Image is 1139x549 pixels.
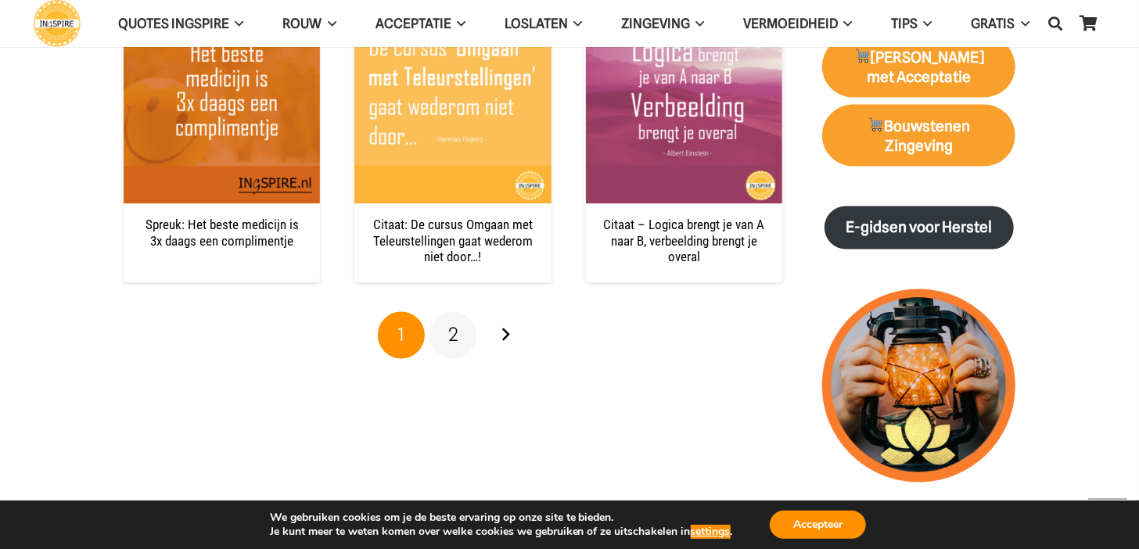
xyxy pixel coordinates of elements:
[724,4,871,44] a: VERMOEIDHEIDVERMOEIDHEID Menu
[822,105,1015,167] a: 🛒Bouwstenen Zingeving
[822,36,1015,99] a: 🛒[PERSON_NAME] met Acceptatie
[282,16,322,31] span: ROUW
[263,4,355,44] a: ROUWROUW Menu
[373,217,534,265] a: Citaat: De cursus Omgaan met Teleurstellingen gaat wederom niet door…!
[825,206,1014,249] a: E-gidsen voor Herstel
[602,4,724,44] a: ZingevingZingeving Menu
[838,4,852,43] span: VERMOEIDHEID Menu
[568,4,582,43] span: Loslaten Menu
[868,117,883,132] img: 🛒
[604,217,765,265] a: Citaat – Logica brengt je van A naar B, verbeelding brengt je overal
[972,16,1015,31] span: GRATIS
[621,16,690,31] span: Zingeving
[952,4,1049,44] a: GRATISGRATIS Menu
[229,4,243,43] span: QUOTES INGSPIRE Menu
[397,324,404,346] span: 1
[770,511,866,539] button: Accepteer
[918,4,932,43] span: TIPS Menu
[448,324,458,346] span: 2
[743,16,838,31] span: VERMOEIDHEID
[846,219,992,237] strong: E-gidsen voor Herstel
[853,48,984,86] strong: [PERSON_NAME] met Acceptatie
[868,117,971,155] strong: Bouwstenen Zingeving
[691,525,731,539] button: settings
[855,48,870,63] img: 🛒
[354,8,551,204] img: Citaat: De cursus Omgaan met Teleurstellingen gaat wederom niet door...!
[485,4,602,44] a: LoslatenLoslaten Menu
[356,4,485,44] a: AcceptatieAcceptatie Menu
[378,312,425,359] span: Pagina 1
[586,8,782,204] a: Citaat – Logica brengt je van A naar B, verbeelding brengt je overal
[270,525,733,539] p: Je kunt meer te weten komen over welke cookies we gebruiken of ze uitschakelen in .
[375,16,451,31] span: Acceptatie
[505,16,568,31] span: Loslaten
[1040,4,1072,43] a: Zoeken
[891,16,918,31] span: TIPS
[1088,498,1127,537] a: Terug naar top
[429,312,476,359] a: Pagina 2
[871,4,951,44] a: TIPSTIPS Menu
[822,289,1015,483] img: lichtpuntjes voor in donkere tijden
[322,4,336,43] span: ROUW Menu
[146,217,299,249] a: Spreuk: Het beste medicijn is 3x daags een complimentje
[118,16,229,31] span: QUOTES INGSPIRE
[690,4,704,43] span: Zingeving Menu
[451,4,465,43] span: Acceptatie Menu
[354,8,551,204] a: Citaat: De cursus Omgaan met Teleurstellingen gaat wederom niet door…!
[99,4,263,44] a: QUOTES INGSPIREQUOTES INGSPIRE Menu
[270,511,733,525] p: We gebruiken cookies om je de beste ervaring op onze site te bieden.
[1015,4,1029,43] span: GRATIS Menu
[124,8,320,204] img: Spreuk: Het beste medicijn is 3x daags een complimentje
[586,8,782,204] img: Citaat: Logica brengt je van A naar B, verbeelding brengt je overal.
